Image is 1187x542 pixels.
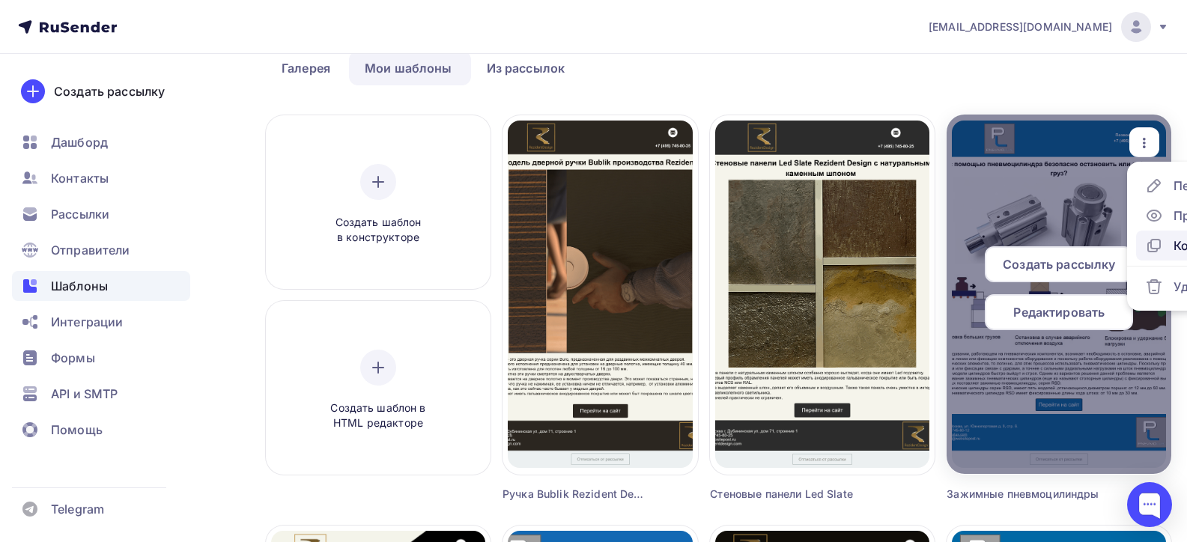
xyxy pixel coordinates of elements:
[266,51,346,85] a: Галерея
[51,169,109,187] span: Контакты
[51,421,103,439] span: Помощь
[51,277,108,295] span: Шаблоны
[54,82,165,100] div: Создать рассылку
[710,487,878,502] div: Стеновые панели Led Slate
[947,487,1115,502] div: Зажимные пневмоцилиндры
[471,51,581,85] a: Из рассылок
[1003,255,1115,273] span: Создать рассылку
[12,163,190,193] a: Контакты
[349,51,468,85] a: Мои шаблоны
[12,127,190,157] a: Дашборд
[12,271,190,301] a: Шаблоны
[51,313,123,331] span: Интеграции
[307,215,449,246] span: Создать шаблон в конструкторе
[12,343,190,373] a: Формы
[51,205,109,223] span: Рассылки
[51,385,118,403] span: API и SMTP
[51,133,108,151] span: Дашборд
[51,500,104,518] span: Telegram
[929,12,1169,42] a: [EMAIL_ADDRESS][DOMAIN_NAME]
[51,349,95,367] span: Формы
[51,241,130,259] span: Отправители
[12,199,190,229] a: Рассылки
[503,487,649,502] div: Ручка Bublik Rezident Design
[929,19,1112,34] span: [EMAIL_ADDRESS][DOMAIN_NAME]
[12,235,190,265] a: Отправители
[1013,303,1105,321] span: Редактировать
[307,401,449,431] span: Создать шаблон в HTML редакторе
